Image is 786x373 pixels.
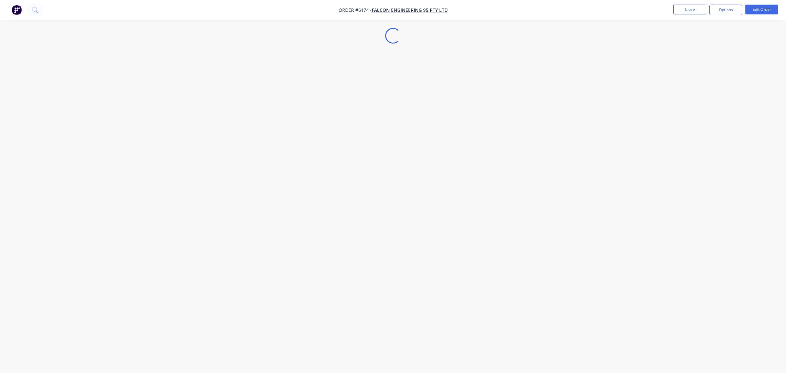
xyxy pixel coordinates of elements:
img: Factory [12,5,22,15]
button: Options [709,5,742,15]
a: Falcon Engineering 95 Pty Ltd [372,7,448,13]
button: Close [673,5,706,14]
span: Order #6174 - [339,7,372,13]
button: Edit Order [745,5,778,14]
